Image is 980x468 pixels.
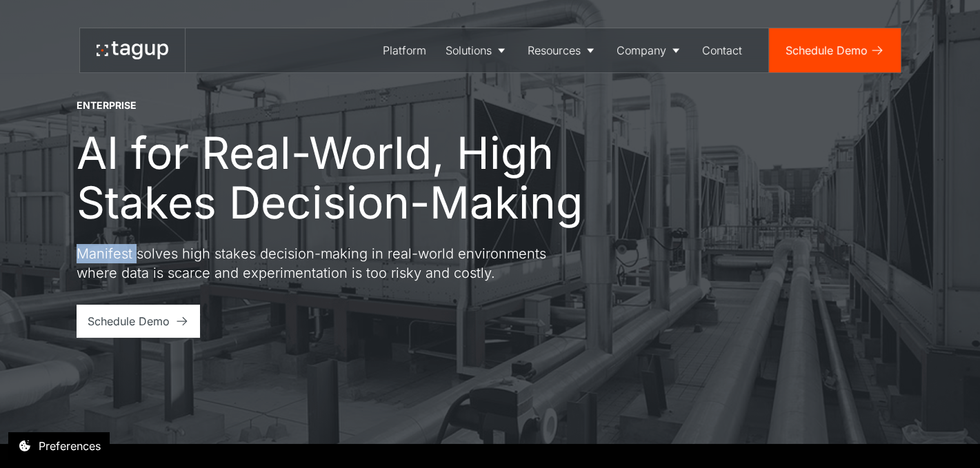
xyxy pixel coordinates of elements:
a: Schedule Demo [769,28,901,72]
p: Manifest solves high stakes decision-making in real-world environments where data is scarce and e... [77,244,573,283]
div: Solutions [446,42,492,59]
div: Contact [702,42,742,59]
div: Schedule Demo [786,42,868,59]
div: Schedule Demo [88,313,170,329]
div: Resources [528,42,581,59]
a: Solutions [436,28,518,72]
h1: AI for Real-World, High Stakes Decision-Making [77,128,656,227]
div: Platform [383,42,426,59]
a: Schedule Demo [77,305,200,338]
div: Preferences [39,438,101,454]
div: ENTERPRISE [77,99,137,112]
a: Platform [373,28,436,72]
a: Resources [518,28,607,72]
div: Company [617,42,666,59]
a: Contact [692,28,752,72]
a: Company [607,28,692,72]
